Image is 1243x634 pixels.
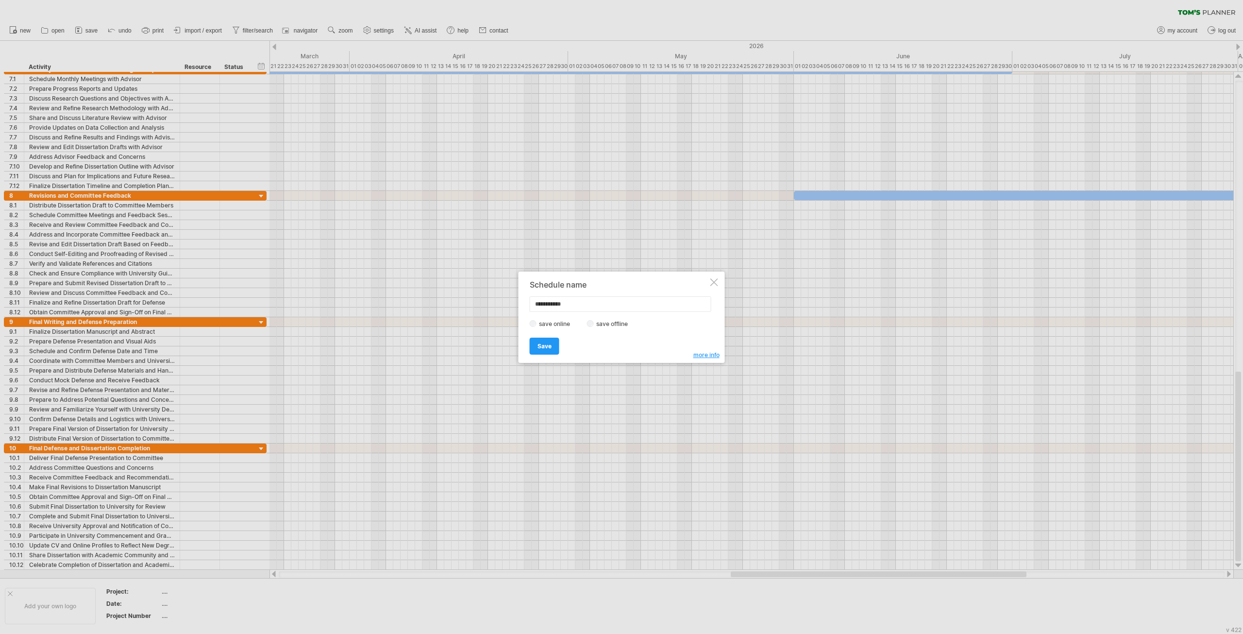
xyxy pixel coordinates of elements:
label: save online [537,320,578,327]
a: Save [530,338,559,355]
span: Save [538,343,552,350]
div: Schedule name [530,280,708,289]
label: save offline [594,320,636,327]
span: more info [693,351,720,359]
